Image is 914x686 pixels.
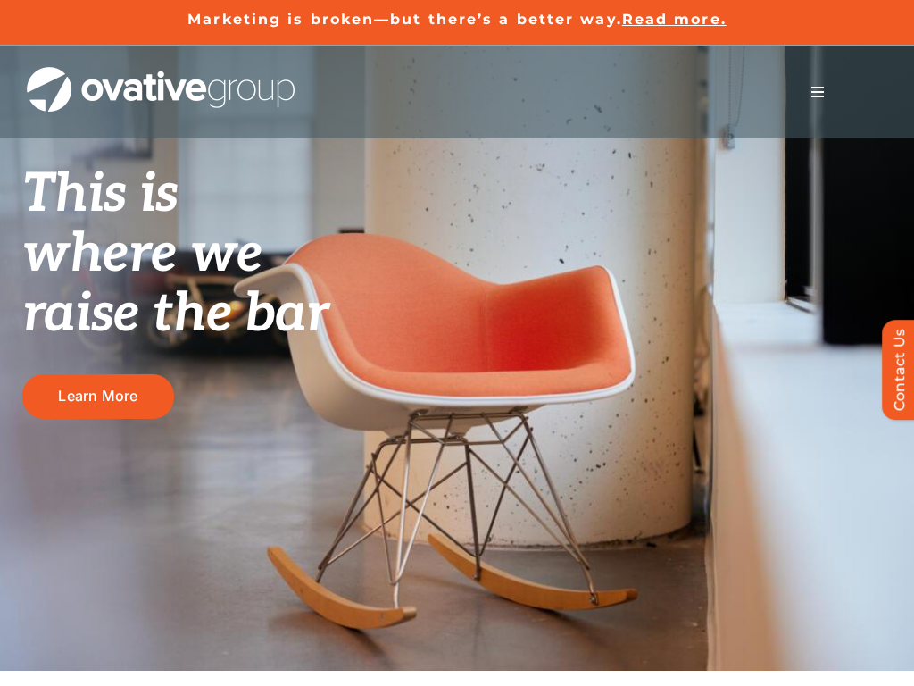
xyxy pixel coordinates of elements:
a: Read more. [622,11,727,28]
a: OG_Full_horizontal_WHT [27,65,295,82]
span: Learn More [58,388,137,405]
a: Learn More [22,374,174,418]
span: where we raise the bar [22,222,328,347]
nav: Menu [793,74,843,110]
a: Marketing is broken—but there’s a better way. [187,11,622,28]
span: This is [22,163,178,227]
